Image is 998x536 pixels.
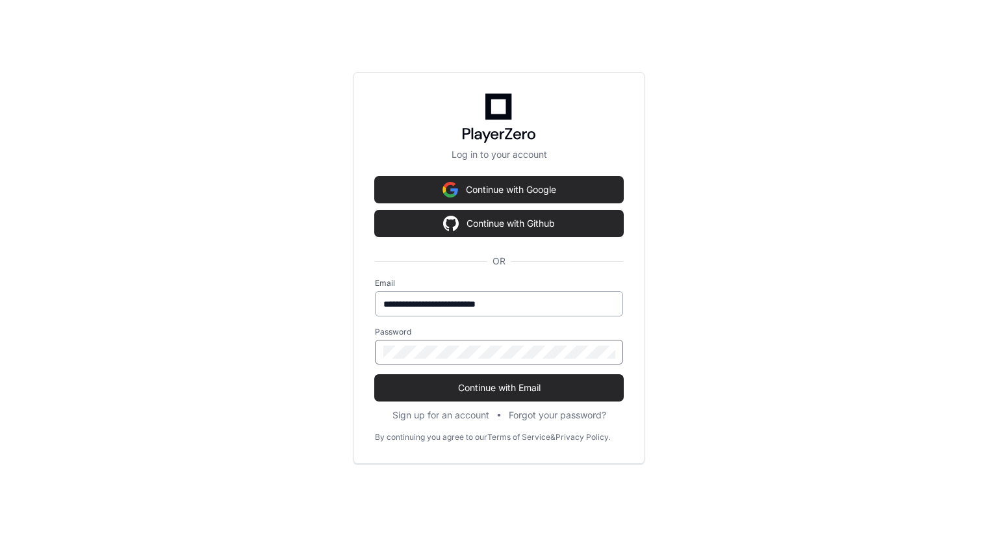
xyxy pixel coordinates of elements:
[375,211,623,236] button: Continue with Github
[487,432,550,442] a: Terms of Service
[375,381,623,394] span: Continue with Email
[556,432,610,442] a: Privacy Policy.
[443,211,459,236] img: Sign in with google
[442,177,458,203] img: Sign in with google
[375,432,487,442] div: By continuing you agree to our
[375,278,623,288] label: Email
[509,409,606,422] button: Forgot your password?
[375,327,623,337] label: Password
[550,432,556,442] div: &
[375,148,623,161] p: Log in to your account
[375,177,623,203] button: Continue with Google
[392,409,489,422] button: Sign up for an account
[375,375,623,401] button: Continue with Email
[487,255,511,268] span: OR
